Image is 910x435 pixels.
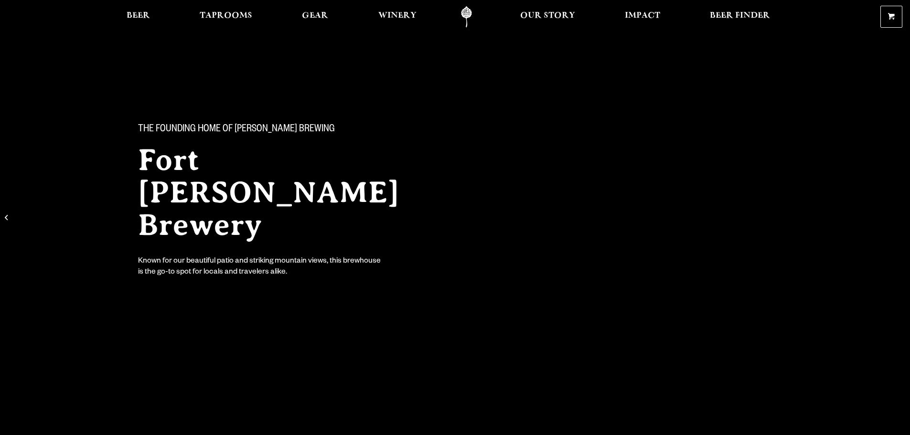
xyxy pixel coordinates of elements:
[138,256,383,278] div: Known for our beautiful patio and striking mountain views, this brewhouse is the go-to spot for l...
[514,6,581,28] a: Our Story
[200,12,252,20] span: Taprooms
[619,6,666,28] a: Impact
[138,124,335,136] span: The Founding Home of [PERSON_NAME] Brewing
[704,6,776,28] a: Beer Finder
[193,6,258,28] a: Taprooms
[449,6,484,28] a: Odell Home
[625,12,660,20] span: Impact
[378,12,417,20] span: Winery
[520,12,575,20] span: Our Story
[120,6,156,28] a: Beer
[302,12,328,20] span: Gear
[127,12,150,20] span: Beer
[296,6,334,28] a: Gear
[710,12,770,20] span: Beer Finder
[138,144,436,241] h2: Fort [PERSON_NAME] Brewery
[372,6,423,28] a: Winery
